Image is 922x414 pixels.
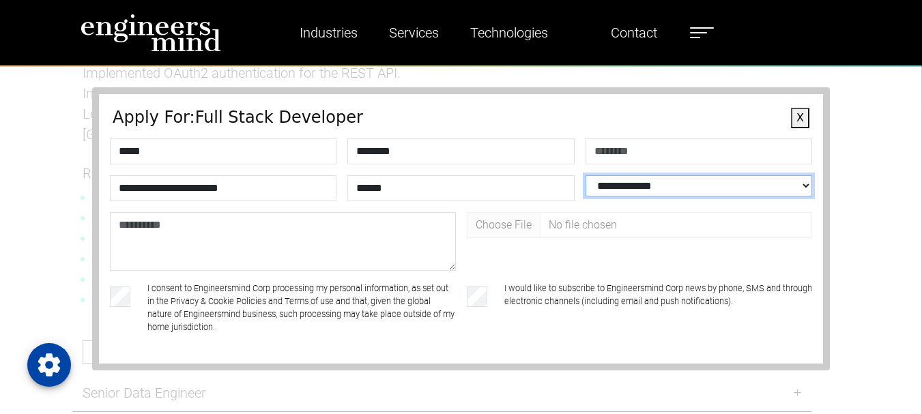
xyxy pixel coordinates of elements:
a: Services [384,17,444,48]
label: I would like to subscribe to Engineersmind Corp news by phone, SMS and through electronic channel... [504,282,812,334]
h4: Apply For: Full Stack Developer [113,108,809,128]
img: logo [81,14,221,52]
a: Contact [605,17,663,48]
label: I consent to Engineersmind Corp processing my personal information, as set out in the Privacy & C... [147,282,455,334]
a: Industries [294,17,363,48]
button: X [791,108,809,128]
a: Technologies [465,17,553,48]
